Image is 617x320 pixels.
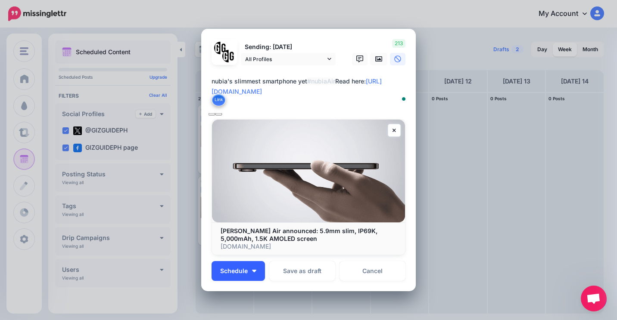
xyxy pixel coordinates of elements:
[212,76,410,97] div: nubia's slimmest smartphone yet Read here:
[245,55,325,64] span: All Profiles
[212,93,226,106] button: Link
[212,261,265,281] button: Schedule
[340,261,405,281] a: Cancel
[392,39,405,48] span: 213
[241,42,336,52] p: Sending: [DATE]
[220,268,248,274] span: Schedule
[241,53,336,65] a: All Profiles
[221,227,377,242] b: [PERSON_NAME] Air announced: 5.9mm slim, IP69K, 5,000mAh, 1.5K AMOLED screen
[221,243,396,250] p: [DOMAIN_NAME]
[212,120,405,222] img: nubia Air announced: 5.9mm slim, IP69K, 5,000mAh, 1.5K AMOLED screen
[269,261,335,281] button: Save as draft
[252,270,256,272] img: arrow-down-white.png
[212,76,410,107] textarea: To enrich screen reader interactions, please activate Accessibility in Grammarly extension settings
[222,50,235,62] img: JT5sWCfR-79925.png
[214,42,227,54] img: 353459792_649996473822713_4483302954317148903_n-bsa138318.png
